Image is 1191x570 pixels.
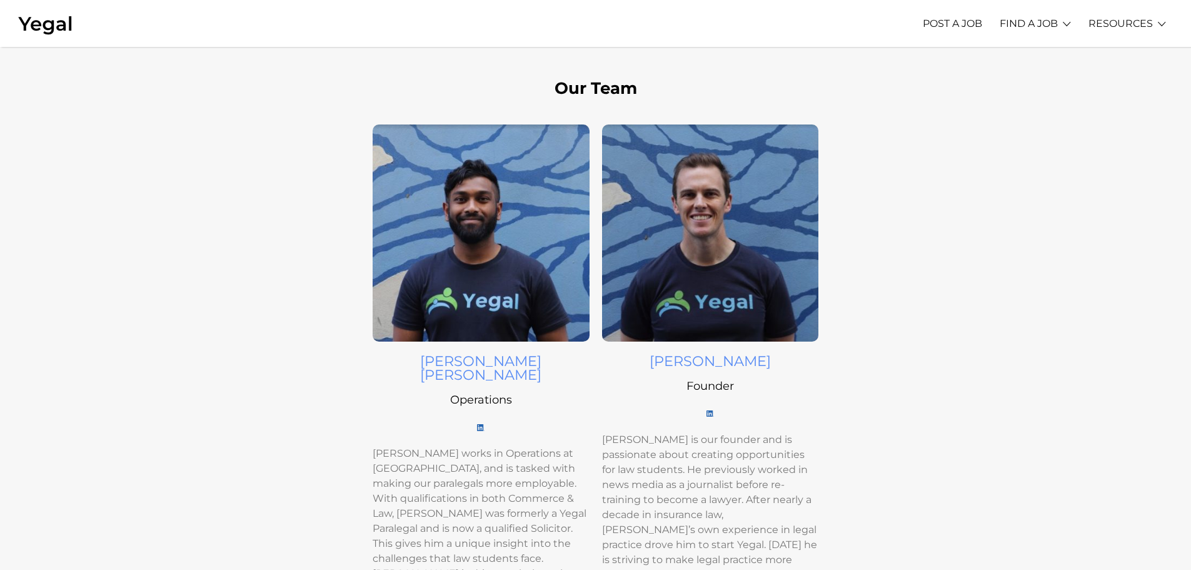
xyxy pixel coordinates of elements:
a: FIND A JOB [1000,6,1058,41]
img: LI-In-Bug [706,410,714,417]
h5: Operations [373,394,590,405]
h4: [PERSON_NAME] [PERSON_NAME] [373,354,590,382]
img: Michael Profile [602,125,819,342]
a: POST A JOB [923,6,982,41]
h2: Our Team [252,80,940,96]
a: RESOURCES [1088,6,1153,41]
h4: [PERSON_NAME] [602,354,819,368]
h5: Founder [602,380,819,392]
img: LI-In-Bug [477,424,485,430]
img: Swaroop profile [373,125,590,342]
